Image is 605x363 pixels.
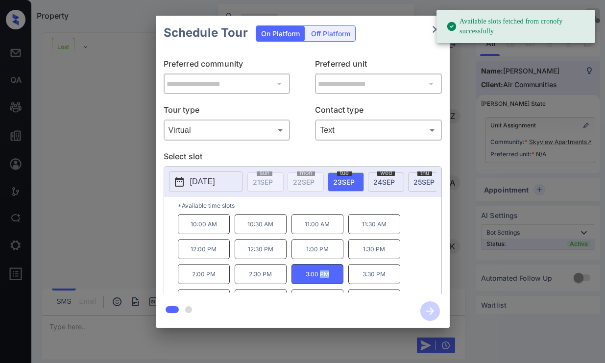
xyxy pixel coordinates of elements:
p: 12:30 PM [235,239,287,259]
p: *Available time slots [178,197,441,214]
p: Select slot [164,150,442,166]
p: [DATE] [190,176,215,188]
p: 1:30 PM [348,239,400,259]
div: Text [317,122,439,138]
p: 5:30 PM [348,289,400,309]
p: 11:30 AM [348,214,400,234]
button: [DATE] [169,171,242,192]
div: date-select [408,172,444,192]
p: 1:00 PM [291,239,343,259]
p: 5:00 PM [291,289,343,309]
p: Tour type [164,104,290,120]
div: Off Platform [306,26,355,41]
button: close [426,20,446,39]
div: On Platform [256,26,305,41]
p: 10:00 AM [178,214,230,234]
span: tue [337,170,352,176]
span: 24 SEP [373,178,395,186]
h2: Schedule Tour [156,16,256,50]
p: 10:30 AM [235,214,287,234]
div: Virtual [166,122,288,138]
div: date-select [328,172,364,192]
p: 2:30 PM [235,264,287,284]
span: 25 SEP [413,178,435,186]
div: date-select [368,172,404,192]
p: Preferred unit [315,58,442,73]
p: 4:00 PM [178,289,230,309]
span: 23 SEP [333,178,355,186]
p: Preferred community [164,58,290,73]
p: 3:30 PM [348,264,400,284]
span: thu [417,170,432,176]
div: Available slots fetched from cronofy successfully [446,13,587,40]
p: 3:00 PM [291,264,343,284]
p: 2:00 PM [178,264,230,284]
p: Contact type [315,104,442,120]
p: 12:00 PM [178,239,230,259]
p: 11:00 AM [291,214,343,234]
span: wed [377,170,395,176]
p: 4:30 PM [235,289,287,309]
